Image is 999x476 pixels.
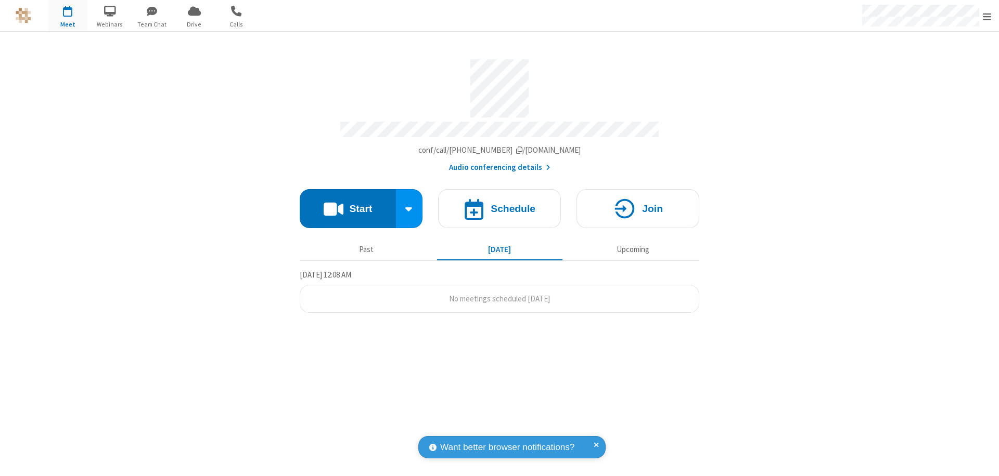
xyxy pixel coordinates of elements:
[175,20,214,29] span: Drive
[396,189,423,228] div: Start conference options
[133,20,172,29] span: Team Chat
[577,189,699,228] button: Join
[449,294,550,303] span: No meetings scheduled [DATE]
[48,20,87,29] span: Meet
[440,441,574,454] span: Want better browser notifications?
[642,204,663,214] h4: Join
[304,240,429,259] button: Past
[437,240,562,259] button: [DATE]
[349,204,372,214] h4: Start
[418,144,581,156] button: Copy my meeting room linkCopy my meeting room link
[491,204,535,214] h4: Schedule
[300,189,396,228] button: Start
[300,51,699,174] section: Account details
[300,269,699,313] section: Today's Meetings
[418,145,581,155] span: Copy my meeting room link
[217,20,256,29] span: Calls
[438,189,561,228] button: Schedule
[449,162,550,174] button: Audio conferencing details
[300,270,351,280] span: [DATE] 12:08 AM
[91,20,130,29] span: Webinars
[16,8,31,23] img: QA Selenium DO NOT DELETE OR CHANGE
[570,240,696,259] button: Upcoming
